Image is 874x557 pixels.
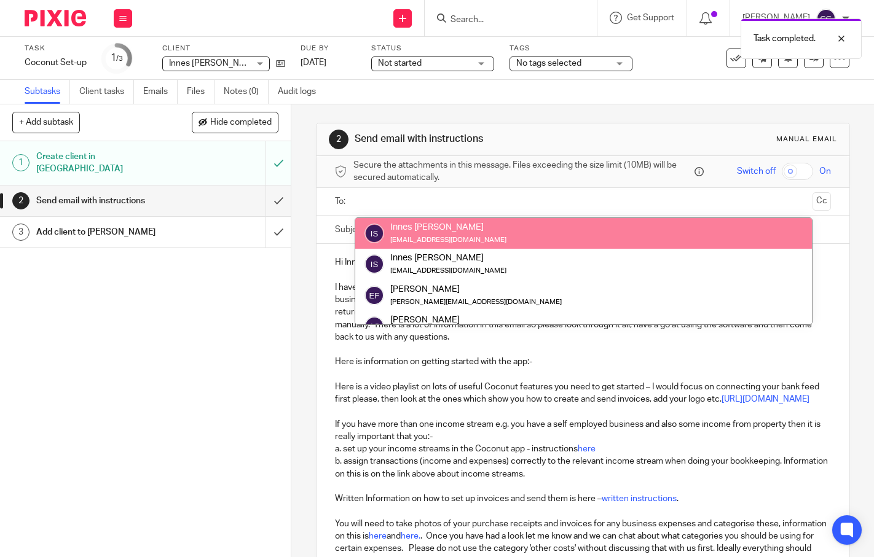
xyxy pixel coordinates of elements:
[364,224,384,243] img: svg%3E
[25,44,87,53] label: Task
[335,443,831,455] p: a. set up your income streams in the Coconut app - instructions
[116,55,123,62] small: /3
[187,80,215,104] a: Files
[390,282,562,295] div: [PERSON_NAME]
[224,80,269,104] a: Notes (0)
[819,165,831,177] span: On
[390,314,562,326] div: [PERSON_NAME]
[12,192,30,209] div: 2
[278,80,325,104] a: Audit logs
[378,59,422,68] span: Not started
[335,493,831,505] p: Written Information on how to set up invoices and send them is here – .
[335,281,831,343] p: I have now sent you the link to [GEOGRAPHIC_DATA], which is what you will use for sending invoice...
[813,192,831,211] button: Cc
[401,532,420,540] a: here.
[329,130,348,149] div: 2
[364,254,384,274] img: svg%3E
[371,44,494,53] label: Status
[369,532,387,540] a: here
[335,418,831,443] p: If you have more than one income stream e.g. you have a self employed business and also some inco...
[390,298,562,305] small: [PERSON_NAME][EMAIL_ADDRESS][DOMAIN_NAME]
[25,56,87,69] div: Coconut Set-up
[754,33,816,45] p: Task completed.
[335,455,831,480] p: b. assign transactions (income and expenses) correctly to the relevant income stream when doing y...
[516,59,581,68] span: No tags selected
[192,112,278,133] button: Hide completed
[111,51,123,65] div: 1
[578,445,596,453] a: here
[737,165,776,177] span: Switch off
[390,252,506,264] div: Innes [PERSON_NAME]
[12,112,80,133] button: + Add subtask
[335,356,831,368] p: Here is information on getting started with the app:-
[353,159,691,184] span: Secure the attachments in this message. Files exceeding the size limit (10MB) will be secured aut...
[36,192,181,210] h1: Send email with instructions
[364,286,384,305] img: svg%3E
[390,236,506,243] small: [EMAIL_ADDRESS][DOMAIN_NAME]
[335,256,831,268] p: Hi Innes,
[36,147,181,179] h1: Create client in [GEOGRAPHIC_DATA]
[335,381,831,406] p: Here is a video playlist on lots of useful Coconut features you need to get started – I would foc...
[355,133,609,146] h1: Send email with instructions
[12,224,30,241] div: 3
[390,267,506,274] small: [EMAIL_ADDRESS][DOMAIN_NAME]
[776,134,837,144] div: Manual email
[36,223,181,241] h1: Add client to [PERSON_NAME]
[162,44,285,53] label: Client
[335,224,367,236] label: Subject:
[25,10,86,26] img: Pixie
[335,195,348,208] label: To:
[364,316,384,336] img: svg%3E
[301,58,326,67] span: [DATE]
[12,154,30,171] div: 1
[602,494,677,503] a: written instructions
[143,80,178,104] a: Emails
[722,395,809,403] a: [URL][DOMAIN_NAME]
[169,59,259,68] span: Innes [PERSON_NAME]
[79,80,134,104] a: Client tasks
[301,44,356,53] label: Due by
[25,80,70,104] a: Subtasks
[390,221,506,233] div: Innes [PERSON_NAME]
[210,118,272,128] span: Hide completed
[816,9,836,28] img: svg%3E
